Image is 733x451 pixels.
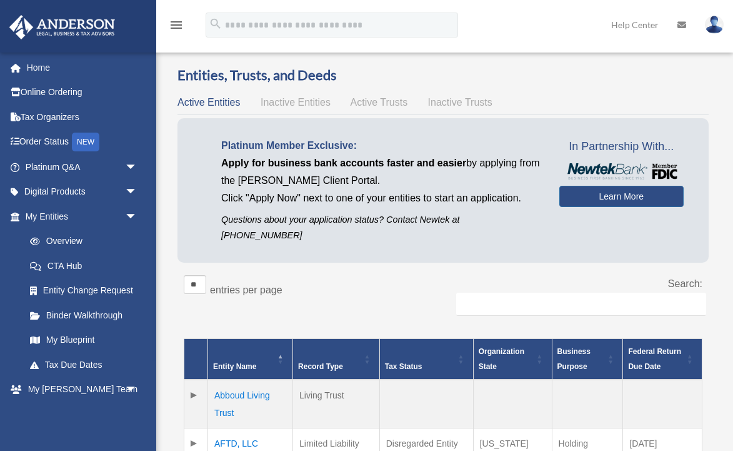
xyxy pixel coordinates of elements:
[125,204,150,230] span: arrow_drop_down
[169,18,184,33] i: menu
[473,339,552,380] th: Organization State: Activate to sort
[169,22,184,33] a: menu
[125,155,150,180] span: arrow_drop_down
[9,104,156,129] a: Tax Organizers
[17,278,150,303] a: Entity Change Request
[9,80,156,105] a: Online Ordering
[213,362,256,371] span: Entity Name
[125,402,150,427] span: arrow_drop_down
[9,377,156,402] a: My [PERSON_NAME] Teamarrow_drop_down
[559,186,684,207] a: Learn More
[221,212,541,243] p: Questions about your application status? Contact Newtek at [PHONE_NUMBER]
[9,180,156,205] a: Digital Productsarrow_drop_down
[298,362,343,371] span: Record Type
[9,129,156,155] a: Order StatusNEW
[208,380,293,428] td: Abboud Living Trust
[668,278,702,289] label: Search:
[623,339,702,380] th: Federal Return Due Date: Activate to sort
[566,163,677,180] img: NewtekBankLogoSM.png
[479,347,524,371] span: Organization State
[209,17,222,31] i: search
[17,229,144,254] a: Overview
[221,190,541,207] p: Click "Apply Now" next to one of your entities to start an application.
[628,347,681,371] span: Federal Return Due Date
[293,339,380,380] th: Record Type: Activate to sort
[17,303,150,328] a: Binder Walkthrough
[72,133,99,151] div: NEW
[9,204,150,229] a: My Entitiesarrow_drop_down
[557,347,591,371] span: Business Purpose
[705,16,724,34] img: User Pic
[210,285,282,295] label: entries per page
[177,97,240,108] span: Active Entities
[9,155,156,180] a: Platinum Q&Aarrow_drop_down
[125,377,150,403] span: arrow_drop_down
[351,97,408,108] span: Active Trusts
[9,55,156,80] a: Home
[177,66,709,85] h3: Entities, Trusts, and Deeds
[379,339,473,380] th: Tax Status: Activate to sort
[208,339,293,380] th: Entity Name: Activate to invert sorting
[559,137,684,157] span: In Partnership With...
[221,155,541,190] p: by applying from the [PERSON_NAME] Client Portal.
[293,380,380,428] td: Living Trust
[17,253,150,278] a: CTA Hub
[6,15,119,39] img: Anderson Advisors Platinum Portal
[17,328,150,353] a: My Blueprint
[125,180,150,205] span: arrow_drop_down
[385,362,422,371] span: Tax Status
[17,352,150,377] a: Tax Due Dates
[221,158,466,168] span: Apply for business bank accounts faster and easier
[9,402,156,427] a: My Documentsarrow_drop_down
[261,97,331,108] span: Inactive Entities
[428,97,492,108] span: Inactive Trusts
[221,137,541,155] p: Platinum Member Exclusive:
[552,339,623,380] th: Business Purpose: Activate to sort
